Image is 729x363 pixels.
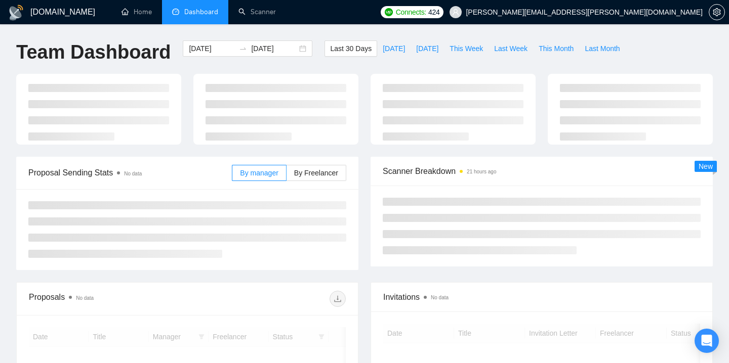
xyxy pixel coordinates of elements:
[579,40,625,57] button: Last Month
[431,295,449,300] span: No data
[467,169,496,174] time: 21 hours ago
[325,40,377,57] button: Last 30 Days
[121,8,152,16] a: homeHome
[172,8,179,15] span: dashboard
[533,40,579,57] button: This Month
[240,169,278,177] span: By manager
[416,43,438,54] span: [DATE]
[709,8,724,16] span: setting
[29,291,187,307] div: Proposals
[8,5,24,21] img: logo
[444,40,489,57] button: This Week
[184,8,218,16] span: Dashboard
[238,8,276,16] a: searchScanner
[377,40,411,57] button: [DATE]
[189,43,235,54] input: Start date
[383,165,701,177] span: Scanner Breakdown
[294,169,338,177] span: By Freelancer
[396,7,426,18] span: Connects:
[124,171,142,176] span: No data
[239,44,247,53] span: swap-right
[385,8,393,16] img: upwork-logo.png
[383,291,700,303] span: Invitations
[450,43,483,54] span: This Week
[383,43,405,54] span: [DATE]
[585,43,620,54] span: Last Month
[239,44,247,53] span: to
[709,4,725,20] button: setting
[76,295,94,301] span: No data
[28,166,232,179] span: Proposal Sending Stats
[494,43,528,54] span: Last Week
[16,40,171,64] h1: Team Dashboard
[539,43,574,54] span: This Month
[251,43,297,54] input: End date
[489,40,533,57] button: Last Week
[695,329,719,353] div: Open Intercom Messenger
[411,40,444,57] button: [DATE]
[428,7,439,18] span: 424
[699,162,713,170] span: New
[709,8,725,16] a: setting
[452,9,459,16] span: user
[330,43,372,54] span: Last 30 Days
